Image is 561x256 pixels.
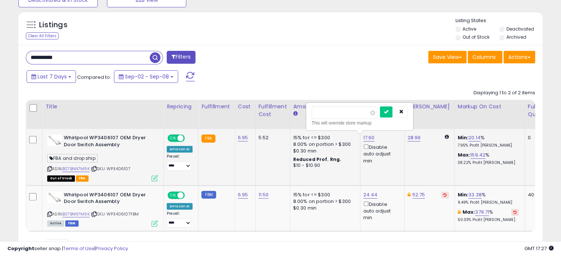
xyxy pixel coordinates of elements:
[312,119,408,127] div: This will override store markup
[167,51,195,64] button: Filters
[412,191,425,199] a: 52.75
[47,220,64,227] span: All listings currently available for purchase on Amazon
[475,208,489,216] a: 379.71
[468,134,481,141] a: 20.14
[38,73,67,80] span: Last 7 Days
[62,166,90,172] a: B07BNN7M9K
[293,148,354,154] div: $0.30 min
[463,208,475,215] b: Max:
[458,103,522,111] div: Markup on Cost
[458,160,519,165] p: 38.22% Profit [PERSON_NAME]
[458,134,519,148] div: %
[458,200,519,205] p: 9.49% Profit [PERSON_NAME]
[39,20,67,30] h5: Listings
[167,211,193,228] div: Preset:
[428,51,467,63] button: Save View
[64,192,153,207] b: Whirlpool WP3406107 OEM Dryer Door Switch Assembly
[468,191,482,199] a: 33.38
[363,191,378,199] a: 24.44
[64,134,153,150] b: Whirlpool WP3406107 OEM Dryer Door Switch Assembly
[528,192,551,198] div: 40
[458,151,471,158] b: Max:
[363,200,399,221] div: Disable auto adjust min
[458,192,519,205] div: %
[26,32,59,39] div: Clear All Filters
[259,134,284,141] div: 5.52
[184,135,195,141] span: OFF
[47,192,158,226] div: ASIN:
[408,103,451,111] div: [PERSON_NAME]
[458,143,519,148] p: 7.95% Profit [PERSON_NAME]
[454,100,524,129] th: The percentage added to the cost of goods (COGS) that forms the calculator for Min & Max prices.
[363,143,399,164] div: Disable auto adjust min
[201,191,216,199] small: FBM
[238,191,248,199] a: 6.95
[76,175,89,182] span: FBA
[524,245,554,252] span: 2025-09-16 17:27 GMT
[456,17,543,24] p: Listing States:
[238,103,252,111] div: Cost
[458,152,519,165] div: %
[167,146,193,152] div: Amazon AI
[77,74,111,81] span: Compared to:
[503,51,535,63] button: Actions
[293,156,342,162] b: Reduced Prof. Rng.
[293,198,354,205] div: 8.00% on portion > $300
[458,134,469,141] b: Min:
[293,141,354,148] div: 8.00% on portion > $300
[363,134,375,141] a: 17.60
[47,175,75,182] span: All listings that are currently out of stock and unavailable for purchase on Amazon
[47,134,158,180] div: ASIN:
[63,245,94,252] a: Terms of Use
[96,245,128,252] a: Privacy Policy
[238,134,248,141] a: 6.95
[91,211,139,217] span: | SKU: WP3406107FBM
[45,103,160,111] div: Title
[7,245,34,252] strong: Copyright
[168,135,177,141] span: ON
[184,192,195,198] span: OFF
[7,245,128,252] div: seller snap | |
[91,166,131,172] span: | SKU: WP3406107
[293,162,354,169] div: $10 - $10.90
[167,203,193,210] div: Amazon AI
[62,211,90,217] a: B07BNN7M9K
[458,191,469,198] b: Min:
[167,103,195,111] div: Repricing
[472,53,496,61] span: Columns
[167,154,193,171] div: Preset:
[47,134,62,146] img: 21aCQQaltzL._SL40_.jpg
[408,134,421,141] a: 28.99
[293,103,357,111] div: Amazon Fees
[458,217,519,222] p: 50.03% Profit [PERSON_NAME]
[27,70,76,83] button: Last 7 Days
[458,209,519,222] div: %
[528,103,553,118] div: Fulfillable Quantity
[474,90,535,97] div: Displaying 1 to 2 of 2 items
[506,34,526,40] label: Archived
[470,151,485,159] a: 159.42
[47,154,98,162] span: FBA and drop ship
[293,192,354,198] div: 15% for <= $300
[463,26,476,32] label: Active
[293,205,354,211] div: $0.30 min
[259,191,269,199] a: 11.50
[114,70,178,83] button: Sep-02 - Sep-08
[506,26,534,32] label: Deactivated
[293,111,298,117] small: Amazon Fees.
[528,134,551,141] div: 0
[65,220,79,227] span: FBM
[201,134,215,143] small: FBA
[201,103,231,111] div: Fulfillment
[168,192,177,198] span: ON
[463,34,489,40] label: Out of Stock
[47,192,62,203] img: 21aCQQaltzL._SL40_.jpg
[125,73,169,80] span: Sep-02 - Sep-08
[259,103,287,118] div: Fulfillment Cost
[468,51,502,63] button: Columns
[293,134,354,141] div: 15% for <= $300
